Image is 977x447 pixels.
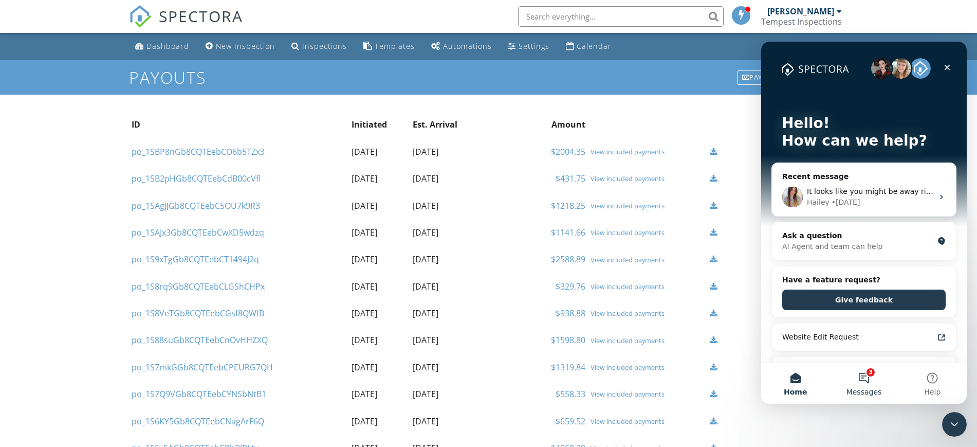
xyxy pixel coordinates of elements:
[410,165,485,192] td: [DATE]
[132,227,264,238] a: po_1SAJx3Gb8CQTEebCwXD5wdzq
[15,286,191,305] a: Website Edit Request
[551,200,585,211] a: $1218.25
[942,412,967,437] iframe: Intercom live chat
[591,390,705,398] a: View included payments
[132,173,261,184] a: po_1SB2pHGb8CQTEebCdB00cVfl
[519,41,549,51] div: Settings
[349,246,410,273] td: [DATE]
[410,300,485,327] td: [DATE]
[591,336,705,345] a: View included payments
[287,37,351,56] a: Inspections
[410,273,485,300] td: [DATE]
[591,363,705,371] a: View included payments
[137,321,206,362] button: Help
[132,416,264,427] a: po_1S6KY5Gb8CQTEebCNagArF6Q
[349,165,410,192] td: [DATE]
[21,189,172,200] div: Ask a question
[132,334,268,346] a: po_1S88suGb8CQTEebCnOvHHZXQ
[129,111,349,138] th: ID
[551,334,585,346] a: $1598.80
[591,148,705,156] a: View included payments
[562,37,616,56] a: Calendar
[132,308,264,319] a: po_1S8VeTGb8CQTEebCGsf8QWfB
[201,37,279,56] a: New Inspection
[46,155,68,166] div: Hailey
[349,111,410,138] th: Initiated
[768,37,846,56] a: Support Center
[375,41,415,51] div: Templates
[427,37,496,56] a: Automations (Basic)
[410,219,485,246] td: [DATE]
[761,42,967,404] iframe: Intercom live chat
[132,200,260,211] a: po_1SAgJJGb8CQTEebC5OU7k9R3
[177,16,195,35] div: Close
[132,281,265,292] a: po_1S8rq9Gb8CQTEebCLGShCHPx
[349,219,410,246] td: [DATE]
[591,174,705,183] a: View included payments
[349,381,410,407] td: [DATE]
[551,227,585,238] a: $1141.66
[349,300,410,327] td: [DATE]
[85,347,121,354] span: Messages
[349,408,410,435] td: [DATE]
[10,180,195,219] div: Ask a questionAI Agent and team can help
[591,309,705,317] a: View included payments
[129,68,849,86] h1: Payouts
[132,362,273,373] a: po_1S7mkGGb8CQTEebCPEURG7QH
[591,256,705,264] a: View included payments
[551,362,585,373] a: $1319.84
[782,41,842,51] div: Support Center
[129,14,243,35] a: SPECTORA
[146,41,189,51] div: Dashboard
[21,248,185,269] button: Give feedback
[591,417,705,425] a: View included payments
[131,37,193,56] a: Dashboard
[767,6,834,16] div: [PERSON_NAME]
[159,5,243,27] span: SPECTORA
[70,155,99,166] div: • [DATE]
[485,111,588,138] th: Amount
[23,347,46,354] span: Home
[349,327,410,353] td: [DATE]
[68,321,137,362] button: Messages
[46,146,643,154] span: It looks like you might be away right now, so I’ll pause this chat for the moment. Whenever you’r...
[21,290,172,301] div: Website Edit Request
[21,200,172,210] div: AI Agent and team can help
[302,41,347,51] div: Inspections
[504,37,554,56] a: Settings
[359,37,419,56] a: Templates
[410,354,485,381] td: [DATE]
[410,408,485,435] td: [DATE]
[556,388,585,400] a: $558.33
[349,354,410,381] td: [DATE]
[443,41,492,51] div: Automations
[410,327,485,353] td: [DATE]
[591,228,705,237] div: View included payments
[410,192,485,219] td: [DATE]
[349,192,410,219] td: [DATE]
[591,282,705,291] a: View included payments
[410,246,485,273] td: [DATE]
[556,416,585,427] a: $659.52
[761,16,842,27] div: Tempest Inspections
[163,347,179,354] span: Help
[129,5,152,28] img: The Best Home Inspection Software - Spectora
[518,6,724,27] input: Search everything...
